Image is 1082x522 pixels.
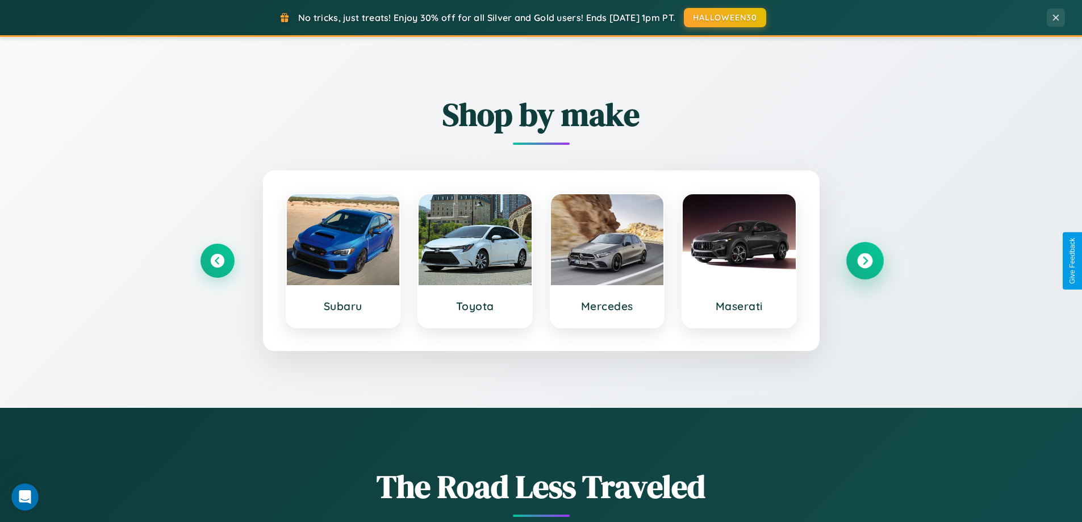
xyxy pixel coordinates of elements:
[694,299,784,313] h3: Maserati
[1068,238,1076,284] div: Give Feedback
[11,483,39,511] iframe: Intercom live chat
[298,299,388,313] h3: Subaru
[200,93,882,136] h2: Shop by make
[298,12,675,23] span: No tricks, just treats! Enjoy 30% off for all Silver and Gold users! Ends [DATE] 1pm PT.
[684,8,766,27] button: HALLOWEEN30
[200,465,882,508] h1: The Road Less Traveled
[562,299,653,313] h3: Mercedes
[430,299,520,313] h3: Toyota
